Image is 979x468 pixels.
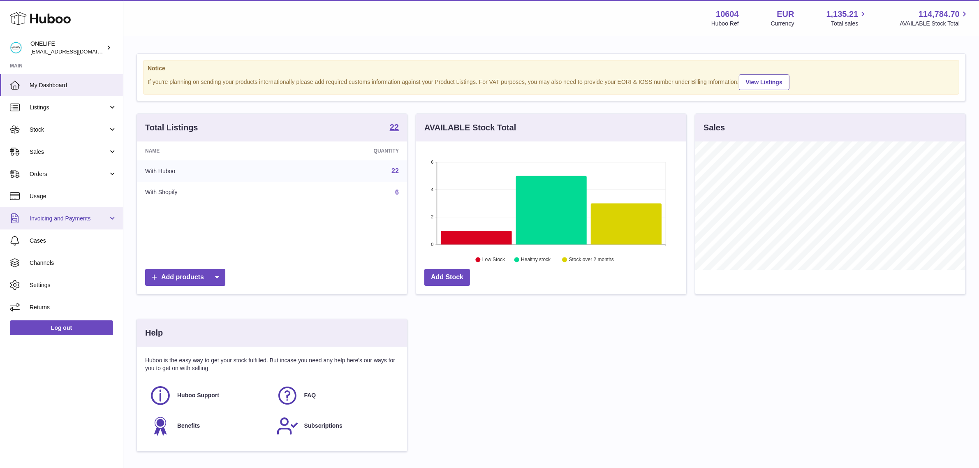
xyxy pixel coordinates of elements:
span: Orders [30,170,108,178]
th: Quantity [282,141,407,160]
div: ONELIFE [30,40,104,56]
span: Benefits [177,422,200,430]
strong: Notice [148,65,955,72]
text: Healthy stock [521,257,551,263]
text: 0 [431,242,433,247]
a: View Listings [739,74,789,90]
div: If you're planning on sending your products internationally please add required customs informati... [148,73,955,90]
a: 22 [390,123,399,133]
span: Subscriptions [304,422,343,430]
td: With Huboo [137,160,282,182]
span: Invoicing and Payments [30,215,108,222]
strong: 22 [390,123,399,131]
span: Stock [30,126,108,134]
a: 1,135.21 Total sales [826,9,868,28]
span: My Dashboard [30,81,117,89]
span: FAQ [304,392,316,399]
span: Settings [30,281,117,289]
text: Low Stock [482,257,505,263]
a: 114,784.70 AVAILABLE Stock Total [900,9,969,28]
span: Usage [30,192,117,200]
p: Huboo is the easy way to get your stock fulfilled. But incase you need any help here's our ways f... [145,357,399,372]
h3: Sales [704,122,725,133]
h3: Total Listings [145,122,198,133]
span: Cases [30,237,117,245]
span: 1,135.21 [826,9,859,20]
h3: Help [145,327,163,338]
td: With Shopify [137,182,282,203]
a: 22 [391,167,399,174]
a: Add products [145,269,225,286]
span: Returns [30,304,117,311]
div: Huboo Ref [711,20,739,28]
span: Channels [30,259,117,267]
span: Sales [30,148,108,156]
text: 6 [431,160,433,164]
span: AVAILABLE Stock Total [900,20,969,28]
text: 4 [431,187,433,192]
strong: 10604 [716,9,739,20]
span: 114,784.70 [919,9,960,20]
span: Huboo Support [177,392,219,399]
a: Subscriptions [276,415,395,437]
th: Name [137,141,282,160]
a: Huboo Support [149,385,268,407]
h3: AVAILABLE Stock Total [424,122,516,133]
a: Benefits [149,415,268,437]
a: Add Stock [424,269,470,286]
a: FAQ [276,385,395,407]
span: Total sales [831,20,868,28]
span: [EMAIL_ADDRESS][DOMAIN_NAME] [30,48,121,55]
text: Stock over 2 months [569,257,614,263]
div: Currency [771,20,794,28]
text: 2 [431,215,433,220]
a: 6 [395,189,399,196]
span: Listings [30,104,108,111]
a: Log out [10,320,113,335]
img: internalAdmin-10604@internal.huboo.com [10,42,22,54]
strong: EUR [777,9,794,20]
